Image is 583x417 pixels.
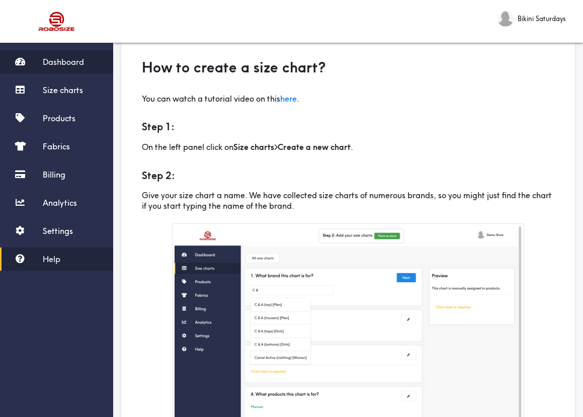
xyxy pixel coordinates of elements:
p: You can watch a tutorial video on this . [142,90,554,104]
span: Billing [43,170,65,180]
a: here [280,94,297,104]
h3: How to create a size chart? [142,58,554,77]
span: Size charts [43,85,83,95]
span: Analytics [43,198,77,208]
h5: Step 1: [142,108,554,134]
span: Products [43,113,75,123]
span: Help [43,254,60,264]
p: Give your size chart a name. We have collected size charts of numerous brands, so you might just ... [142,186,554,211]
b: Create a new chart [278,142,351,152]
img: Robosize [19,8,95,35]
span: Dashboard [43,57,84,67]
b: Size charts [233,142,274,152]
span: Fabrics [43,141,70,151]
span: Settings [43,226,73,236]
p: On the left panel click on > . [142,138,554,152]
h5: Step 2: [142,156,554,183]
span: Bikini Saturdays [518,13,566,24]
img: Bikini Saturdays [497,11,514,27]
